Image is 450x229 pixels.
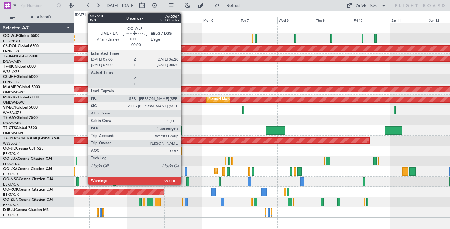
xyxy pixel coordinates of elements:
span: All Aircraft [16,15,65,19]
span: CS-JHH [3,75,16,79]
span: T7-GTS [3,126,16,130]
button: Refresh [212,1,249,11]
a: WMSA/SZB [3,110,21,115]
span: M-AMBR [3,85,19,89]
a: OO-JIDCessna CJ1 525 [3,147,43,150]
a: OMDW/DWC [3,131,25,136]
a: EBKT/KJK [3,192,19,197]
a: T7-AAYGlobal 7500 [3,116,38,120]
a: LFPB/LBG [3,49,19,54]
a: CS-JHHGlobal 6000 [3,75,38,79]
a: DNAA/ABV [3,121,21,125]
div: Mon 6 [202,17,240,23]
span: [DATE] - [DATE] [106,3,135,8]
a: OO-LXACessna Citation CJ4 [3,167,52,171]
a: OO-ZUNCessna Citation CJ4 [3,198,53,202]
span: CS-DOU [3,44,18,48]
span: OO-NSG [3,177,19,181]
div: Quick Links [356,3,377,9]
a: CS-DOUGlobal 6500 [3,44,39,48]
button: All Aircraft [7,12,67,22]
a: OO-LUXCessna Citation CJ4 [3,157,52,161]
div: Fri 3 [89,17,127,23]
a: DNAA/ABV [3,59,21,64]
div: Planned Maint Kortrijk-[GEOGRAPHIC_DATA] [216,167,289,176]
a: LFPB/LBG [3,80,19,84]
span: VP-BCY [3,106,16,110]
a: T7-GTSGlobal 7500 [3,126,37,130]
div: Fri 10 [353,17,390,23]
a: EBKT/KJK [3,151,19,156]
div: Thu 9 [315,17,353,23]
div: Tue 7 [240,17,277,23]
span: D-IBLU [3,208,15,212]
a: OO-ROKCessna Citation CJ4 [3,188,53,191]
span: OO-LUX [3,157,18,161]
a: EBKT/KJK [3,203,19,207]
a: M-RRRRGlobal 6000 [3,96,39,99]
a: T7-[PERSON_NAME]Global 7500 [3,137,60,140]
span: T7-AAY [3,116,16,120]
a: LFSN/ENC [3,162,20,166]
a: OO-WLPGlobal 5500 [3,34,39,38]
a: OO-NSGCessna Citation CJ4 [3,177,53,181]
a: M-AMBRGlobal 5000 [3,85,40,89]
a: T7-XANGlobal 6000 [3,55,38,58]
span: T7-RIC [3,65,15,69]
div: Sun 5 [164,17,202,23]
a: WSSL/XSP [3,141,20,146]
a: EBKT/KJK [3,172,19,177]
span: M-RRRR [3,96,18,99]
a: T7-RICGlobal 6000 [3,65,36,69]
div: Wed 8 [277,17,315,23]
span: T7-[PERSON_NAME] [3,137,39,140]
a: VP-BCYGlobal 5000 [3,106,38,110]
div: Planned Maint Dubai (Al Maktoum Intl) [208,95,269,104]
span: OO-LXA [3,167,18,171]
span: OO-WLP [3,34,18,38]
span: OO-ROK [3,188,19,191]
a: OMDW/DWC [3,100,25,105]
a: EBBR/BRU [3,39,20,43]
div: Sat 4 [127,17,164,23]
button: Quick Links [343,1,389,11]
a: D-IBLUCessna Citation M2 [3,208,49,212]
span: Refresh [221,3,247,8]
a: OMDW/DWC [3,90,25,95]
div: [DATE] [75,12,86,18]
div: Sat 11 [390,17,428,23]
a: WSSL/XSP [3,70,20,74]
a: EBKT/KJK [3,213,19,218]
span: OO-ZUN [3,198,19,202]
a: EBKT/KJK [3,182,19,187]
span: T7-XAN [3,55,17,58]
span: OO-JID [3,147,16,150]
input: Trip Number [19,1,55,10]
